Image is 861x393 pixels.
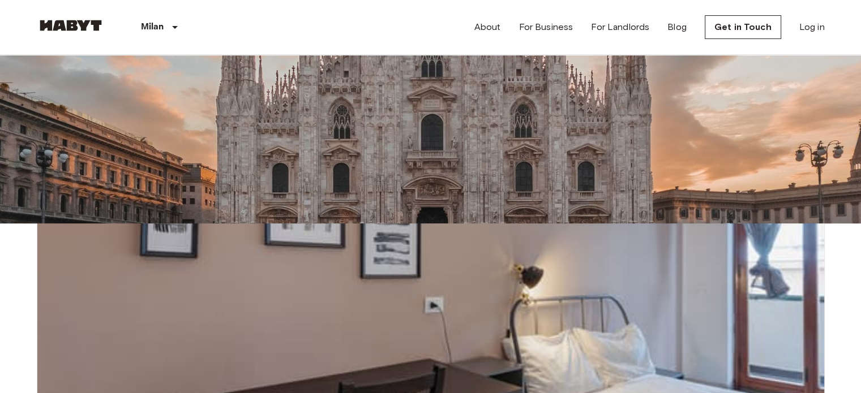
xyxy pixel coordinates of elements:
p: Milan [141,20,164,34]
a: Get in Touch [705,15,781,39]
a: For Landlords [591,20,649,34]
img: Habyt [37,20,105,31]
a: About [474,20,501,34]
a: Log in [799,20,825,34]
a: For Business [519,20,573,34]
a: Blog [667,20,687,34]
